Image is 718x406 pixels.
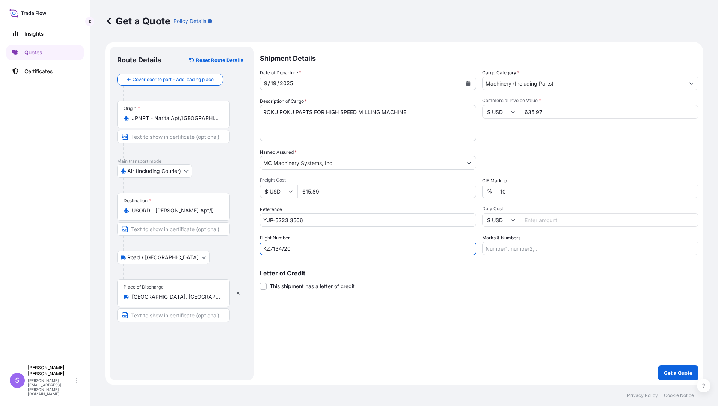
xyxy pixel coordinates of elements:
[482,185,497,198] div: %
[28,365,74,377] p: [PERSON_NAME] [PERSON_NAME]
[127,167,181,175] span: Air (Including Courier)
[117,308,230,322] input: Text to appear on certificate
[260,177,476,183] span: Freight Cost
[260,213,476,227] input: Your internal reference
[124,284,164,290] div: Place of Discharge
[520,213,698,227] input: Enter amount
[260,149,297,156] label: Named Assured
[28,378,74,396] p: [PERSON_NAME][EMAIL_ADDRESS][PERSON_NAME][DOMAIN_NAME]
[117,130,230,143] input: Text to appear on certificate
[132,293,220,301] input: Place of Discharge
[117,74,223,86] button: Cover door to port - Add loading place
[260,270,698,276] p: Letter of Credit
[277,79,279,88] div: /
[117,222,230,236] input: Text to appear on certificate
[132,114,220,122] input: Origin
[260,242,476,255] input: Enter name
[132,207,220,214] input: Destination
[260,206,282,213] label: Reference
[482,177,507,185] label: CIF Markup
[263,79,268,88] div: month,
[658,365,698,380] button: Get a Quote
[482,206,698,212] span: Duty Cost
[482,69,519,77] label: Cargo Category
[260,156,462,170] input: Full name
[117,158,246,164] p: Main transport mode
[297,185,476,198] input: Enter amount
[270,79,277,88] div: day,
[186,54,246,66] button: Reset Route Details
[24,49,42,56] p: Quotes
[15,377,20,384] span: S
[124,198,151,204] div: Destination
[685,77,698,90] button: Show suggestions
[270,283,355,290] span: This shipment has a letter of credit
[173,17,206,25] p: Policy Details
[482,98,698,104] span: Commercial Invoice Value
[664,369,692,377] p: Get a Quote
[6,64,84,79] a: Certificates
[483,77,685,90] input: Select a commodity type
[6,45,84,60] a: Quotes
[462,77,474,89] button: Calendar
[133,76,214,83] span: Cover door to port - Add loading place
[268,79,270,88] div: /
[117,56,161,65] p: Route Details
[260,47,698,69] p: Shipment Details
[24,30,44,38] p: Insights
[260,234,290,242] label: Flight Number
[462,156,476,170] button: Show suggestions
[279,79,294,88] div: year,
[520,105,698,119] input: Type amount
[117,164,192,178] button: Select transport
[664,392,694,398] a: Cookie Notice
[6,26,84,41] a: Insights
[117,251,210,264] button: Select transport
[105,15,170,27] p: Get a Quote
[127,254,199,261] span: Road / [GEOGRAPHIC_DATA]
[196,56,243,64] p: Reset Route Details
[124,105,140,111] div: Origin
[24,68,53,75] p: Certificates
[482,234,520,242] label: Marks & Numbers
[627,392,658,398] a: Privacy Policy
[260,98,307,105] label: Description of Cargo
[260,69,301,77] span: Date of Departure
[482,242,698,255] input: Number1, number2,...
[497,185,698,198] input: Enter percentage between 0 and 10%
